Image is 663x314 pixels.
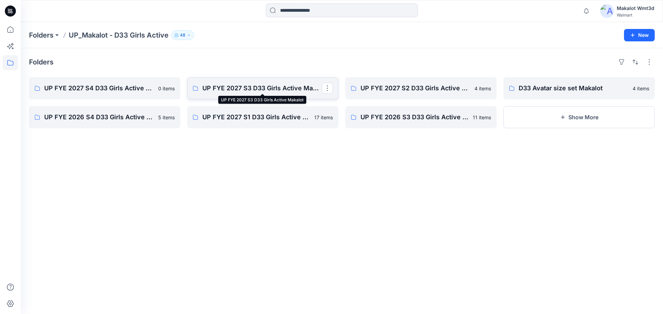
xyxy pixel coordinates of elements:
p: UP FYE 2027 S1 D33 Girls Active Makalot [202,112,310,122]
p: D33 Avatar size set Makalot [519,83,628,93]
a: UP FYE 2027 S4 D33 Girls Active Makalot0 items [29,77,180,99]
p: UP FYE 2027 S2 D33 Girls Active Makalot [361,83,470,93]
button: New [624,29,655,41]
img: avatar [600,4,614,18]
p: 4 items [633,85,649,92]
p: UP FYE 2026 S4 D33 Girls Active Makalot [44,112,154,122]
p: UP_Makalot - D33 Girls Active [69,30,169,40]
p: 0 items [158,85,175,92]
div: Makalot Wmt3d [617,4,654,12]
h4: Folders [29,58,54,66]
a: UP FYE 2027 S3 D33 Girls Active Makalot [187,77,338,99]
button: Show More [503,106,655,128]
button: 48 [171,30,194,40]
a: UP FYE 2026 S4 D33 Girls Active Makalot5 items [29,106,180,128]
div: Walmart [617,12,654,18]
a: Folders [29,30,54,40]
a: UP FYE 2026 S3 D33 Girls Active Makalot11 items [345,106,497,128]
a: D33 Avatar size set Makalot4 items [503,77,655,99]
p: 48 [180,31,185,39]
a: UP FYE 2027 S1 D33 Girls Active Makalot17 items [187,106,338,128]
p: UP FYE 2026 S3 D33 Girls Active Makalot [361,112,469,122]
p: UP FYE 2027 S3 D33 Girls Active Makalot [202,83,322,93]
p: 5 items [158,114,175,121]
p: 11 items [473,114,491,121]
p: 17 items [314,114,333,121]
p: UP FYE 2027 S4 D33 Girls Active Makalot [44,83,154,93]
p: 4 items [474,85,491,92]
a: UP FYE 2027 S2 D33 Girls Active Makalot4 items [345,77,497,99]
